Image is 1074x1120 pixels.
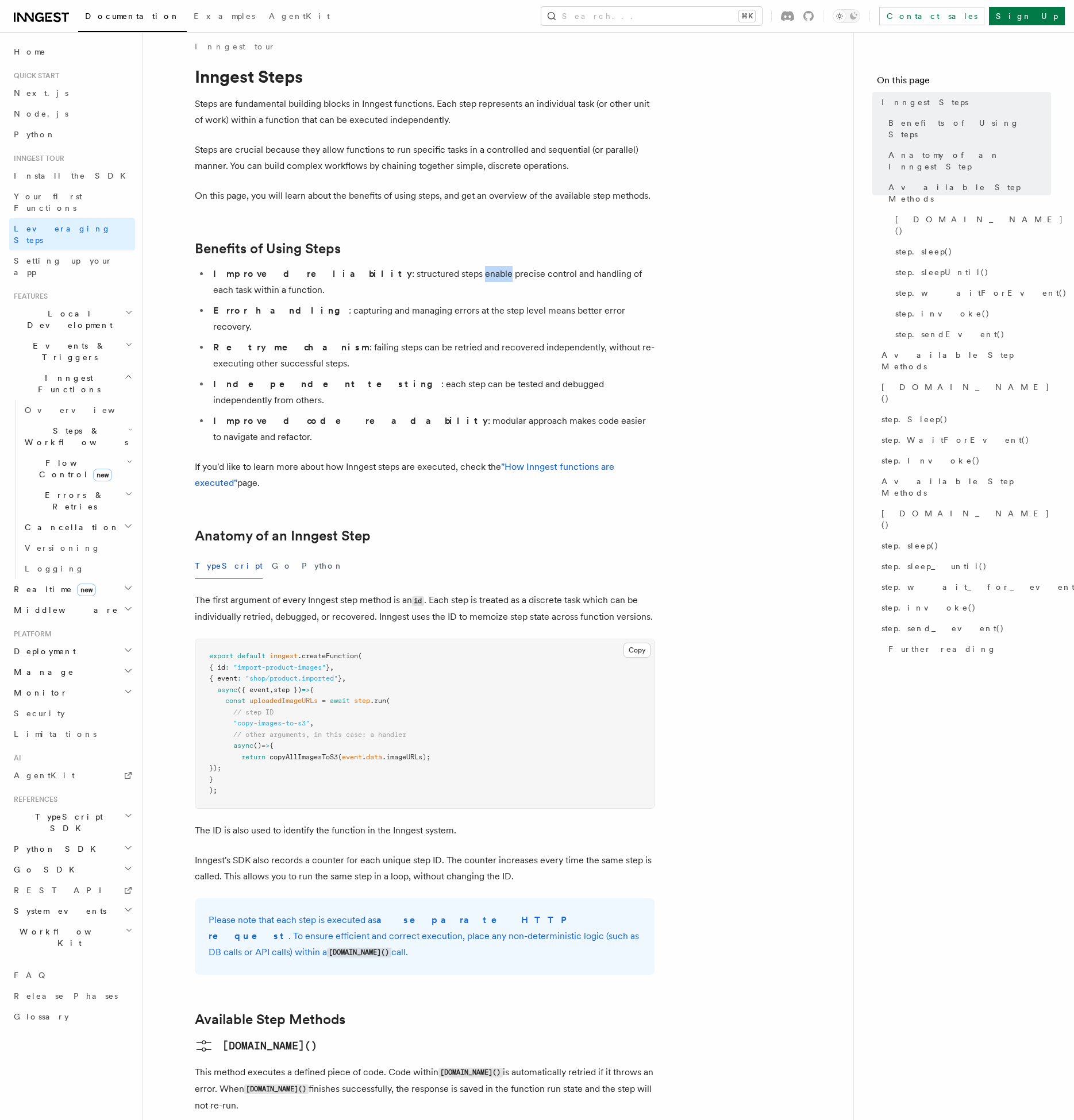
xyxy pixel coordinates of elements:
a: Further reading [884,639,1051,659]
span: Features [9,292,48,301]
span: Available Step Methods [888,181,1051,204]
a: Documentation [78,3,187,32]
span: }); [209,764,221,772]
span: ); [209,786,217,794]
span: : [237,674,241,682]
button: Deployment [9,641,135,662]
span: Glossary [14,1012,69,1021]
span: step.Invoke() [881,455,980,466]
span: Install the SDK [14,171,133,180]
a: step.invoke() [877,597,1051,618]
span: data [366,753,382,761]
span: Available Step Methods [881,476,1051,499]
p: Steps are fundamental building blocks in Inngest functions. Each step represents an individual ta... [195,96,655,128]
a: Logging [20,558,135,579]
span: Local Development [9,308,125,331]
span: Limitations [14,729,97,739]
button: Python SDK [9,839,135,859]
a: step.sleep_until() [877,556,1051,577]
span: .run [370,697,386,705]
span: ( [338,753,342,761]
a: step.sendEvent() [891,324,1051,345]
span: => [302,686,310,694]
span: : [225,663,229,671]
a: step.Invoke() [877,450,1051,471]
a: Benefits of Using Steps [884,113,1051,145]
span: Logging [25,564,84,573]
li: : modular approach makes code easier to navigate and refactor. [210,413,655,445]
span: } [338,674,342,682]
a: Sign Up [989,7,1065,25]
code: id [412,596,424,606]
span: step.sendEvent() [895,329,1005,340]
button: Middleware [9,600,135,620]
a: step.invoke() [891,303,1051,324]
button: Python [302,553,344,579]
code: [DOMAIN_NAME]() [438,1068,503,1077]
span: step.sleep() [895,246,953,257]
span: step [354,697,370,705]
span: () [253,741,261,750]
span: "shop/product.imported" [245,674,338,682]
span: => [261,741,270,750]
div: Inngest Functions [9,400,135,579]
a: Overview [20,400,135,420]
a: Anatomy of an Inngest Step [195,528,371,544]
strong: Improved code readability [213,415,488,426]
a: Next.js [9,83,135,103]
a: Install the SDK [9,165,135,186]
span: Manage [9,666,74,678]
strong: Error handling [213,305,349,316]
span: Platform [9,629,52,639]
span: step.sleepUntil() [895,267,989,278]
strong: a separate HTTP request [209,914,574,941]
span: Further reading [888,643,996,655]
a: [DOMAIN_NAME]() [877,503,1051,535]
span: Setting up your app [14,256,113,277]
span: Inngest Steps [881,96,968,108]
span: [DOMAIN_NAME]() [881,508,1051,531]
p: The first argument of every Inngest step method is an . Each step is treated as a discrete task w... [195,592,655,625]
span: return [241,753,265,761]
span: } [326,663,330,671]
span: Workflow Kit [9,926,125,949]
a: Setting up your app [9,250,135,283]
a: Examples [187,3,262,31]
code: [DOMAIN_NAME]() [244,1084,309,1094]
span: new [93,469,112,481]
span: Inngest tour [9,154,64,163]
span: . [362,753,366,761]
span: Home [14,46,46,57]
span: Next.js [14,88,68,98]
strong: Retry mechanism [213,342,369,353]
span: Python SDK [9,843,103,855]
button: Flow Controlnew [20,453,135,485]
a: Available Step Methods [195,1011,345,1028]
span: step.WaitForEvent() [881,434,1030,446]
button: Steps & Workflows [20,420,135,453]
p: On this page, you will learn about the benefits of using steps, and get an overview of the availa... [195,188,655,204]
pre: [DOMAIN_NAME]() [222,1038,317,1054]
span: Available Step Methods [881,349,1051,372]
span: FAQ [14,971,51,980]
span: async [217,686,237,694]
span: , [270,686,274,694]
a: [DOMAIN_NAME]() [891,209,1051,241]
a: step.WaitForEvent() [877,430,1051,450]
span: REST API [14,886,111,895]
button: Workflow Kit [9,921,135,953]
a: AgentKit [262,3,337,31]
p: Please note that each step is executed as . To ensure efficient and correct execution, place any ... [209,912,641,961]
a: step.Sleep() [877,409,1051,430]
span: default [237,652,265,660]
span: Python [14,130,56,139]
span: Node.js [14,109,68,118]
h1: Inngest Steps [195,66,655,87]
button: Cancellation [20,517,135,538]
span: Cancellation [20,522,120,533]
span: AgentKit [14,771,75,780]
li: : capturing and managing errors at the step level means better error recovery. [210,303,655,335]
a: step.wait_for_event() [877,577,1051,597]
li: : each step can be tested and debugged independently from others. [210,376,655,408]
p: Inngest's SDK also records a counter for each unique step ID. The counter increases every time th... [195,852,655,885]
